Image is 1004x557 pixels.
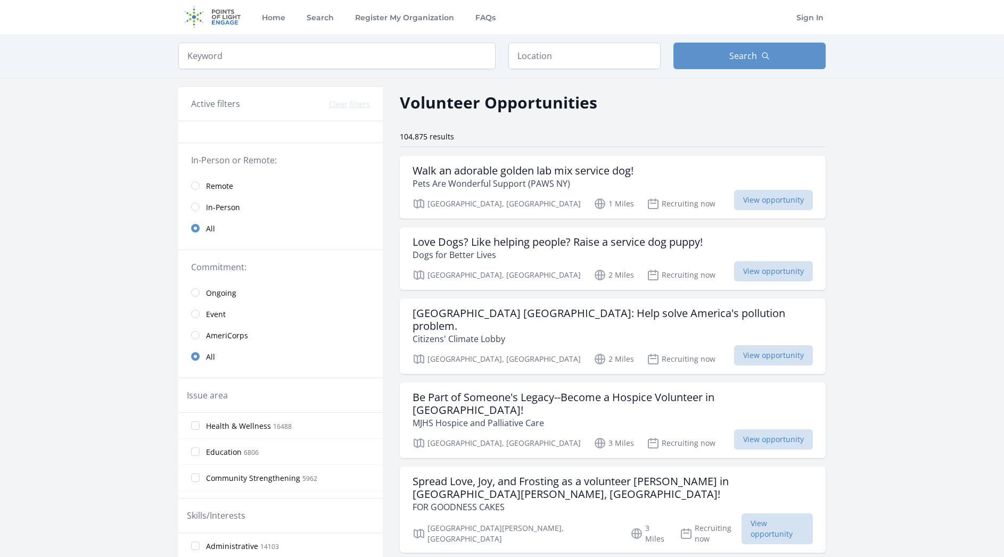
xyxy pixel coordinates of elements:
legend: Commitment: [191,261,370,273]
span: 104,875 results [400,131,454,142]
h2: Volunteer Opportunities [400,90,597,114]
input: Education 6806 [191,447,200,456]
a: [GEOGRAPHIC_DATA] [GEOGRAPHIC_DATA]: Help solve America's pollution problem. Citizens' Climate Lo... [400,298,826,374]
h3: Spread Love, Joy, and Frosting as a volunteer [PERSON_NAME] in [GEOGRAPHIC_DATA][PERSON_NAME], [G... [413,475,813,501]
span: View opportunity [734,429,813,450]
span: Education [206,447,242,458]
span: All [206,352,215,362]
span: 16488 [273,422,292,431]
p: 2 Miles [594,269,634,281]
a: Be Part of Someone's Legacy--Become a Hospice Volunteer in [GEOGRAPHIC_DATA]! MJHS Hospice and Pa... [400,383,826,458]
span: Event [206,309,226,320]
span: 14103 [260,542,279,551]
a: In-Person [178,196,383,218]
a: Spread Love, Joy, and Frosting as a volunteer [PERSON_NAME] in [GEOGRAPHIC_DATA][PERSON_NAME], [G... [400,467,826,553]
legend: In-Person or Remote: [191,154,370,167]
p: 2 Miles [594,353,634,365]
p: MJHS Hospice and Palliative Care [413,417,813,429]
a: AmeriCorps [178,325,383,346]
button: Search [673,43,826,69]
p: Recruiting now [647,269,715,281]
span: 6806 [244,448,259,457]
span: View opportunity [734,345,813,365]
p: Recruiting now [647,437,715,450]
input: Health & Wellness 16488 [191,421,200,430]
input: Location [508,43,661,69]
p: Recruiting now [680,523,742,544]
p: 1 Miles [594,197,634,210]
button: Clear filters [329,99,370,110]
p: [GEOGRAPHIC_DATA], [GEOGRAPHIC_DATA] [413,269,581,281]
a: Remote [178,175,383,196]
span: Administrative [206,541,258,552]
input: Keyword [178,43,496,69]
p: [GEOGRAPHIC_DATA][PERSON_NAME], [GEOGRAPHIC_DATA] [413,523,618,544]
a: Ongoing [178,282,383,303]
span: AmeriCorps [206,330,248,341]
span: Remote [206,181,233,192]
p: Dogs for Better Lives [413,248,703,261]
h3: Love Dogs? Like helping people? Raise a service dog puppy! [413,236,703,248]
span: In-Person [206,202,240,213]
span: Ongoing [206,288,236,298]
span: Search [729,49,757,62]
h3: Active filters [191,97,240,110]
h3: [GEOGRAPHIC_DATA] [GEOGRAPHIC_DATA]: Help solve America's pollution problem. [413,307,813,332]
input: Administrative 14103 [191,542,200,550]
p: Citizens' Climate Lobby [413,332,813,345]
h3: Walk an adorable golden lab mix service dog! [413,164,633,177]
p: [GEOGRAPHIC_DATA], [GEOGRAPHIC_DATA] [413,197,581,210]
legend: Skills/Interests [187,509,245,522]
a: Walk an adorable golden lab mix service dog! Pets Are Wonderful Support (PAWS NY) [GEOGRAPHIC_DAT... [400,156,826,219]
p: 3 Miles [630,523,666,544]
p: Pets Are Wonderful Support (PAWS NY) [413,177,633,190]
p: FOR GOODNESS CAKES [413,501,813,513]
span: Health & Wellness [206,421,271,431]
span: 5962 [302,474,317,483]
p: [GEOGRAPHIC_DATA], [GEOGRAPHIC_DATA] [413,437,581,450]
p: 3 Miles [594,437,634,450]
span: All [206,223,215,234]
p: [GEOGRAPHIC_DATA], [GEOGRAPHIC_DATA] [413,353,581,365]
input: Community Strengthening 5962 [191,473,200,482]
p: Recruiting now [647,353,715,365]
a: All [178,346,383,367]
p: Recruiting now [647,197,715,210]
a: Love Dogs? Like helping people? Raise a service dog puppy! Dogs for Better Lives [GEOGRAPHIC_DATA... [400,227,826,290]
span: View opportunity [734,190,813,210]
span: View opportunity [734,261,813,281]
a: Event [178,303,383,325]
legend: Issue area [187,389,228,402]
span: View opportunity [742,513,813,544]
span: Community Strengthening [206,473,300,484]
h3: Be Part of Someone's Legacy--Become a Hospice Volunteer in [GEOGRAPHIC_DATA]! [413,391,813,417]
a: All [178,218,383,239]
